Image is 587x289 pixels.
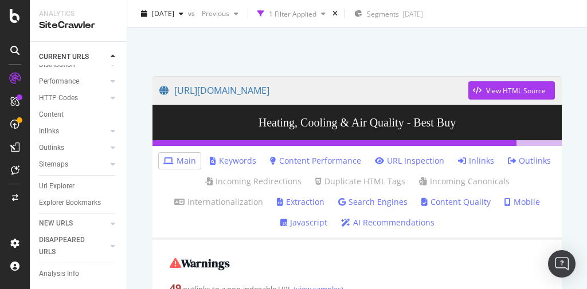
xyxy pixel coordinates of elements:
div: Url Explorer [39,180,75,192]
div: Open Intercom Messenger [548,250,576,278]
a: Incoming Canonicals [419,176,510,187]
div: [DATE] [402,9,423,19]
a: Distribution [39,59,107,71]
div: HTTP Codes [39,92,78,104]
a: CURRENT URLS [39,51,107,63]
a: AI Recommendations [341,217,435,228]
a: Incoming Redirections [205,176,302,187]
div: Inlinks [39,125,59,137]
span: Previous [197,9,229,18]
h2: Warnings [170,257,545,270]
a: Outlinks [39,142,107,154]
a: HTTP Codes [39,92,107,104]
div: Sitemaps [39,159,68,171]
a: Internationalization [174,196,263,208]
a: Analysis Info [39,268,119,280]
h3: Heating, Cooling & Air Quality - Best Buy [152,105,562,140]
a: Duplicate HTML Tags [315,176,405,187]
div: NEW URLS [39,217,73,229]
span: Segments [367,9,399,19]
div: CURRENT URLS [39,51,89,63]
div: times [330,8,340,19]
div: DISAPPEARED URLS [39,234,97,258]
div: Analytics [39,9,118,19]
div: Explorer Bookmarks [39,197,101,209]
a: DISAPPEARED URLS [39,234,107,258]
a: Content Performance [270,155,361,167]
a: Inlinks [458,155,494,167]
button: Segments[DATE] [350,5,428,23]
a: Extraction [277,196,324,208]
a: Keywords [210,155,256,167]
a: Mobile [504,196,540,208]
a: Content Quality [421,196,491,208]
button: Previous [197,5,243,23]
a: Sitemaps [39,159,107,171]
div: Analysis Info [39,268,79,280]
a: Javascript [280,217,327,228]
span: 2025 Sep. 2nd [152,9,174,18]
div: Content [39,109,64,121]
div: View HTML Source [486,86,546,96]
div: 1 Filter Applied [269,9,316,18]
div: Outlinks [39,142,64,154]
a: Content [39,109,119,121]
div: Performance [39,76,79,88]
a: Outlinks [508,155,551,167]
span: vs [188,9,197,18]
a: [URL][DOMAIN_NAME] [159,76,468,105]
a: NEW URLS [39,217,107,229]
div: Distribution [39,59,75,71]
a: Explorer Bookmarks [39,197,119,209]
a: Inlinks [39,125,107,137]
button: 1 Filter Applied [253,5,330,23]
a: Performance [39,76,107,88]
div: SiteCrawler [39,19,118,32]
a: Search Engines [338,196,408,208]
a: Url Explorer [39,180,119,192]
button: [DATE] [136,5,188,23]
a: URL Inspection [375,155,444,167]
a: Main [163,155,196,167]
button: View HTML Source [468,81,555,100]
